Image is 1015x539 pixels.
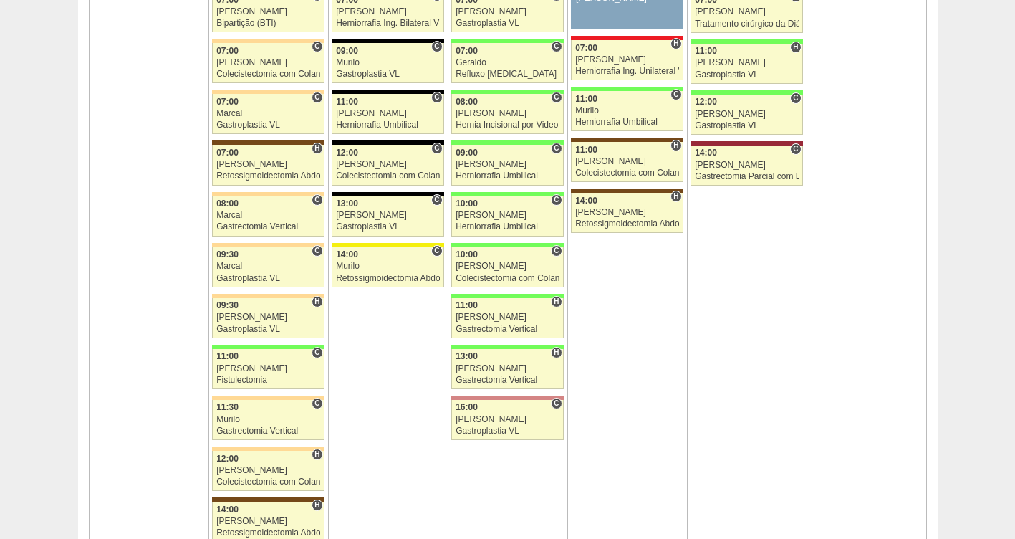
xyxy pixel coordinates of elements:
div: Retossigmoidectomia Abdominal VL [216,528,320,538]
span: Hospital [312,449,322,460]
span: Consultório [551,92,562,103]
div: Colecistectomia com Colangiografia VL [216,70,320,79]
div: Key: Blanc [332,90,443,94]
div: Gastrectomia Vertical [456,376,559,385]
div: [PERSON_NAME] [456,7,559,16]
div: Key: Bartira [212,294,324,298]
span: Consultório [790,143,801,155]
span: 07:00 [216,148,239,158]
span: 11:00 [336,97,358,107]
div: Gastroplastia VL [216,274,320,283]
div: Gastrectomia Vertical [216,426,320,436]
div: Hernia Incisional por Video [456,120,559,130]
span: 12:00 [695,97,717,107]
span: 07:00 [456,46,478,56]
span: 10:00 [456,249,478,259]
div: Gastroplastia VL [456,426,559,436]
div: Herniorrafia Umbilical [456,171,559,181]
div: [PERSON_NAME] [575,208,679,217]
span: 12:00 [216,454,239,464]
div: Key: Blanc [332,192,443,196]
a: C 07:00 Geraldo Refluxo [MEDICAL_DATA] esofágico Robótico [451,43,563,83]
div: [PERSON_NAME] [456,109,559,118]
div: Key: Assunção [571,36,683,40]
div: Key: Brasil [451,294,563,298]
div: Marcal [216,109,320,118]
span: Consultório [312,245,322,257]
div: Gastroplastia VL [336,222,440,232]
div: [PERSON_NAME] [456,262,559,271]
div: Gastroplastia VL [336,70,440,79]
span: 10:00 [456,199,478,209]
span: 11:00 [575,145,597,155]
a: C 14:00 Murilo Retossigmoidectomia Abdominal VL [332,247,443,287]
a: C 14:00 [PERSON_NAME] Gastrectomia Parcial com Linfadenectomia [691,146,802,186]
span: Consultório [431,41,442,52]
span: Hospital [551,296,562,307]
span: 07:00 [216,46,239,56]
a: C 09:00 [PERSON_NAME] Herniorrafia Umbilical [451,145,563,185]
div: Gastroplastia VL [216,325,320,334]
span: Consultório [431,194,442,206]
div: Gastroplastia VL [216,120,320,130]
a: C 11:00 [PERSON_NAME] Fistulectomia [212,349,324,389]
div: [PERSON_NAME] [336,109,440,118]
div: Key: Blanc [332,39,443,43]
div: Key: Brasil [451,345,563,349]
div: Key: Brasil [691,90,802,95]
span: Consultório [790,92,801,104]
span: 11:00 [456,300,478,310]
div: Retossigmoidectomia Abdominal VL [216,171,320,181]
div: Fistulectomia [216,376,320,385]
span: Hospital [312,296,322,307]
div: Key: Santa Joana [212,497,324,502]
div: Herniorrafia Ing. Unilateral VL [575,67,679,76]
span: 11:00 [575,94,597,104]
span: Consultório [431,92,442,103]
div: Key: Bartira [212,447,324,451]
div: Herniorrafia Ing. Bilateral VL [336,19,440,28]
a: C 07:00 [PERSON_NAME] Colecistectomia com Colangiografia VL [212,43,324,83]
div: Colecistectomia com Colangiografia VL [456,274,559,283]
div: Key: Blanc [332,140,443,145]
div: Key: Sírio Libanês [691,141,802,146]
a: C 12:00 [PERSON_NAME] Gastroplastia VL [691,95,802,135]
div: Key: Brasil [571,87,683,91]
div: Murilo [575,106,679,115]
div: Murilo [216,415,320,424]
a: C 09:00 Murilo Gastroplastia VL [332,43,443,83]
a: C 10:00 [PERSON_NAME] Colecistectomia com Colangiografia VL [451,247,563,287]
a: C 09:30 Marcal Gastroplastia VL [212,247,324,287]
a: C 08:00 [PERSON_NAME] Hernia Incisional por Video [451,94,563,134]
span: 11:00 [216,351,239,361]
span: 08:00 [456,97,478,107]
div: Gastroplastia VL [695,121,799,130]
span: Hospital [670,191,681,202]
div: Gastroplastia VL [695,70,799,80]
div: [PERSON_NAME] [695,7,799,16]
div: [PERSON_NAME] [695,58,799,67]
span: Hospital [312,500,322,511]
span: 14:00 [336,249,358,259]
span: 14:00 [216,505,239,515]
span: 13:00 [336,199,358,209]
a: H 11:00 [PERSON_NAME] Gastroplastia VL [691,44,802,84]
span: 09:30 [216,300,239,310]
div: Marcal [216,262,320,271]
a: C 10:00 [PERSON_NAME] Herniorrafia Umbilical [451,196,563,237]
div: Key: Bartira [212,243,324,247]
div: Key: Brasil [212,345,324,349]
div: Murilo [336,262,440,271]
div: [PERSON_NAME] [216,7,320,16]
span: Consultório [431,245,442,257]
span: Consultório [312,41,322,52]
div: [PERSON_NAME] [695,161,799,170]
span: Consultório [312,347,322,358]
a: H 11:00 [PERSON_NAME] Colecistectomia com Colangiografia VL [571,142,683,182]
a: C 13:00 [PERSON_NAME] Gastroplastia VL [332,196,443,237]
div: Bipartição (BTI) [216,19,320,28]
span: Consultório [670,89,681,100]
div: Refluxo [MEDICAL_DATA] esofágico Robótico [456,70,559,79]
span: Consultório [551,398,562,409]
span: 09:30 [216,249,239,259]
